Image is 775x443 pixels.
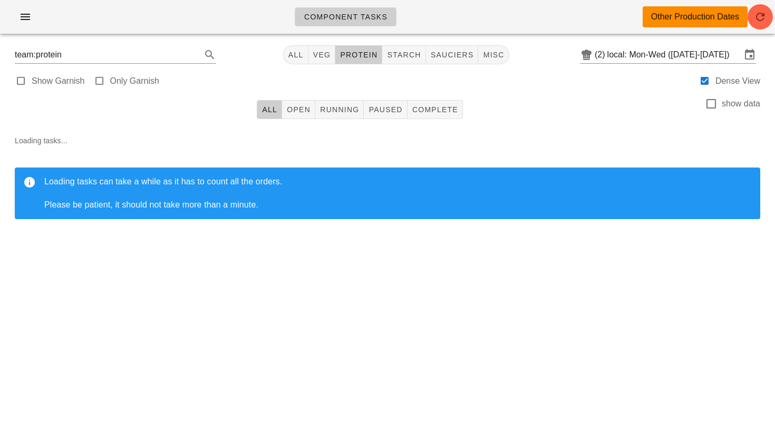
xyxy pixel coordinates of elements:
button: Running [315,100,364,119]
div: Loading tasks can take a while as it has to count all the orders. Please be patient, it should no... [44,176,752,211]
span: Paused [368,105,402,114]
span: All [288,51,304,59]
button: Complete [408,100,463,119]
button: Open [282,100,315,119]
label: Only Garnish [110,76,159,86]
label: Dense View [715,76,760,86]
span: sauciers [430,51,474,59]
span: All [261,105,277,114]
label: show data [722,99,760,109]
span: Open [286,105,311,114]
span: starch [386,51,421,59]
button: starch [382,45,425,64]
span: protein [340,51,377,59]
div: (2) [595,50,607,60]
div: Loading tasks... [6,126,769,236]
button: All [257,100,282,119]
span: veg [313,51,331,59]
button: misc [478,45,509,64]
button: protein [335,45,382,64]
button: Paused [364,100,407,119]
button: veg [308,45,336,64]
label: Show Garnish [32,76,85,86]
span: Complete [412,105,458,114]
div: Other Production Dates [651,11,739,23]
span: Component Tasks [304,13,387,21]
span: Running [319,105,359,114]
a: Component Tasks [295,7,396,26]
button: sauciers [426,45,479,64]
span: misc [482,51,504,59]
button: All [283,45,308,64]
